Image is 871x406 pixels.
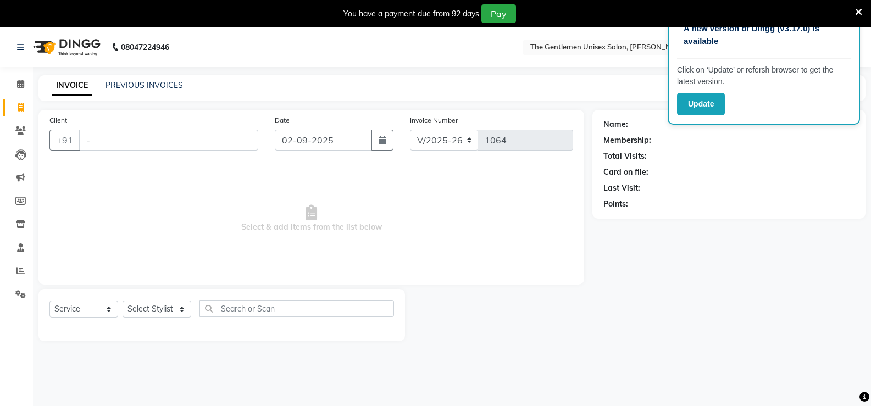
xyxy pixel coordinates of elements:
[49,115,67,125] label: Client
[410,115,458,125] label: Invoice Number
[677,64,851,87] p: Click on ‘Update’ or refersh browser to get the latest version.
[79,130,258,151] input: Search by Name/Mobile/Email/Code
[275,115,290,125] label: Date
[121,32,169,63] b: 08047224946
[603,151,647,162] div: Total Visits:
[677,93,725,115] button: Update
[603,198,628,210] div: Points:
[684,23,844,47] p: A new version of Dingg (v3.17.0) is available
[481,4,516,23] button: Pay
[343,8,479,20] div: You have a payment due from 92 days
[106,80,183,90] a: PREVIOUS INVOICES
[603,166,648,178] div: Card on file:
[49,130,80,151] button: +91
[52,76,92,96] a: INVOICE
[603,135,651,146] div: Membership:
[603,182,640,194] div: Last Visit:
[28,32,103,63] img: logo
[199,300,394,317] input: Search or Scan
[49,164,573,274] span: Select & add items from the list below
[603,119,628,130] div: Name:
